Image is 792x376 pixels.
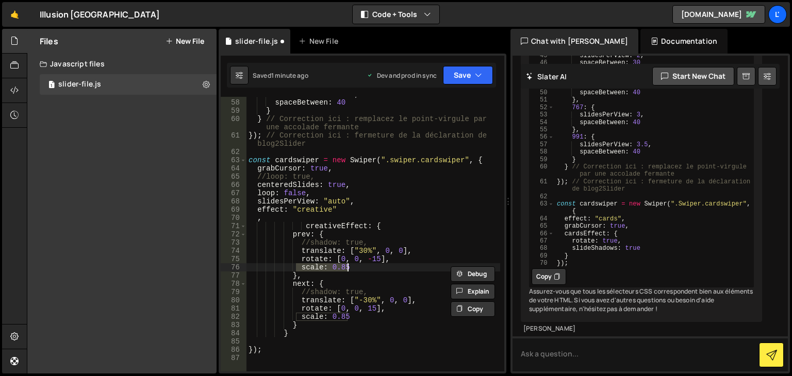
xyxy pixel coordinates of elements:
[221,321,246,329] div: 83
[532,268,566,285] button: Copy
[530,133,554,141] div: 56
[221,238,246,247] div: 73
[40,8,160,21] div: Illusion [GEOGRAPHIC_DATA]
[221,156,246,164] div: 63
[451,301,495,317] button: Copy
[271,71,308,80] div: 1 minute ago
[40,74,217,95] div: 16569/45286.js
[353,5,439,24] button: Code + Tools
[221,255,246,263] div: 75
[530,111,554,118] div: 53
[640,29,728,54] div: Documentation
[530,126,554,133] div: 55
[221,263,246,271] div: 76
[530,230,554,237] div: 66
[443,66,493,84] button: Save
[58,80,101,89] div: slider-file.js
[530,118,554,126] div: 54
[221,131,246,148] div: 61
[40,36,58,47] h2: Files
[451,284,495,299] button: Explain
[221,296,246,304] div: 80
[221,206,246,214] div: 69
[221,173,246,181] div: 65
[530,148,554,156] div: 58
[221,288,246,296] div: 79
[526,72,567,81] h2: Slater AI
[221,230,246,238] div: 72
[221,354,246,362] div: 87
[253,71,308,80] div: Saved
[221,247,246,255] div: 74
[221,181,246,189] div: 66
[530,178,554,193] div: 61
[530,163,554,178] div: 60
[48,81,55,90] span: 1
[530,156,554,163] div: 59
[530,141,554,148] div: 57
[221,148,246,156] div: 62
[221,271,246,280] div: 77
[510,29,638,54] div: Chat with [PERSON_NAME]
[530,96,554,104] div: 51
[221,107,246,115] div: 59
[451,266,495,282] button: Debug
[530,223,554,230] div: 65
[523,324,760,333] div: [PERSON_NAME]
[2,2,27,27] a: 🤙
[530,193,554,200] div: 62
[235,36,278,46] div: slider-file.js
[221,214,246,222] div: 70
[530,237,554,245] div: 67
[221,313,246,321] div: 82
[27,54,217,74] div: Javascript files
[530,252,554,259] div: 69
[221,280,246,288] div: 78
[367,71,437,80] div: Dev and prod in sync
[221,115,246,131] div: 60
[166,37,204,45] button: New File
[221,337,246,346] div: 85
[530,59,554,66] div: 46
[672,5,765,24] a: [DOMAIN_NAME]
[530,89,554,96] div: 50
[221,164,246,173] div: 64
[221,98,246,107] div: 58
[652,67,734,86] button: Start new chat
[221,222,246,230] div: 71
[221,197,246,206] div: 68
[299,36,342,46] div: New File
[221,346,246,354] div: 86
[768,5,787,24] a: L'
[530,200,554,215] div: 63
[530,52,554,59] div: 45
[530,245,554,252] div: 68
[221,329,246,337] div: 84
[221,304,246,313] div: 81
[221,189,246,197] div: 67
[530,260,554,267] div: 70
[530,215,554,222] div: 64
[530,104,554,111] div: 52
